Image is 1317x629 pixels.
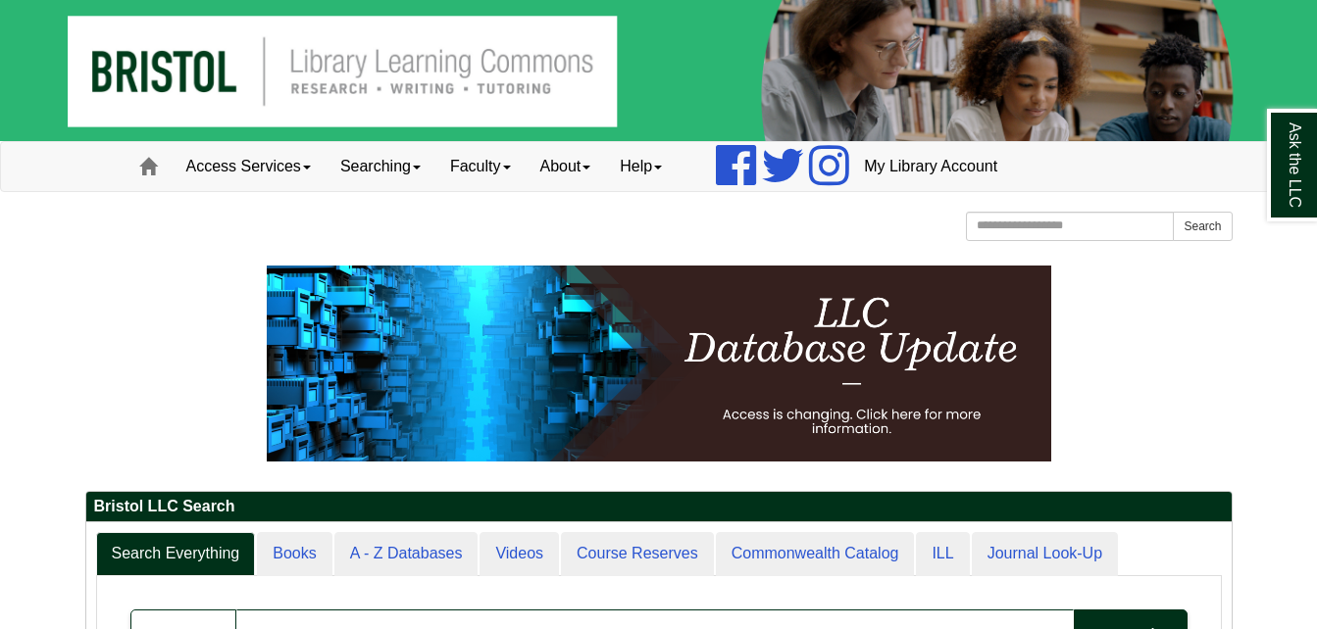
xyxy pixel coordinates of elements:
a: About [526,142,606,191]
a: Access Services [172,142,326,191]
a: ILL [916,532,969,576]
img: HTML tutorial [267,266,1051,461]
a: Journal Look-Up [972,532,1118,576]
a: Commonwealth Catalog [716,532,915,576]
button: Search [1173,212,1232,241]
a: Search Everything [96,532,256,576]
h2: Bristol LLC Search [86,492,1232,522]
a: Books [257,532,331,576]
a: Faculty [435,142,526,191]
a: Videos [480,532,559,576]
a: A - Z Databases [334,532,479,576]
a: Course Reserves [561,532,714,576]
a: My Library Account [849,142,1012,191]
a: Searching [326,142,435,191]
a: Help [605,142,677,191]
